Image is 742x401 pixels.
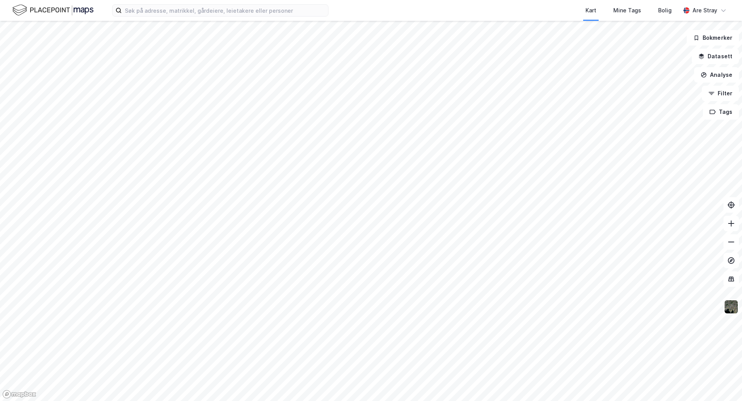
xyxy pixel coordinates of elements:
div: Mine Tags [613,6,641,15]
iframe: Chat Widget [703,364,742,401]
input: Søk på adresse, matrikkel, gårdeiere, leietakere eller personer [122,5,328,16]
img: logo.f888ab2527a4732fd821a326f86c7f29.svg [12,3,94,17]
div: Kart [585,6,596,15]
div: Bolig [658,6,672,15]
div: Are Stray [693,6,717,15]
